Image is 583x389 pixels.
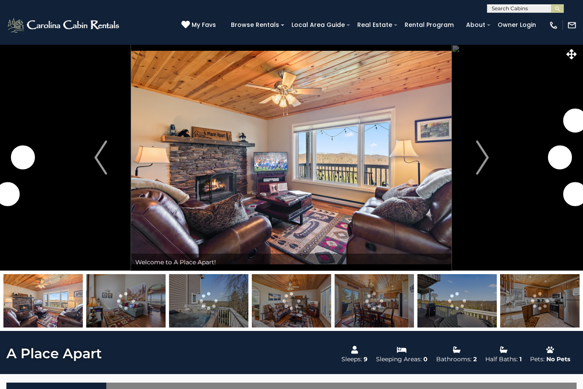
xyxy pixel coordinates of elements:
[86,274,166,328] img: 164277953
[353,18,396,32] a: Real Estate
[227,18,283,32] a: Browse Rentals
[567,20,577,30] img: mail-regular-white.png
[476,140,489,175] img: arrow
[169,274,248,328] img: 164278000
[6,17,122,34] img: White-1-2.png
[192,20,216,29] span: My Favs
[181,20,218,30] a: My Favs
[94,140,107,175] img: arrow
[452,44,513,271] button: Next
[417,274,497,328] img: 164277997
[400,18,458,32] a: Rental Program
[500,274,580,328] img: 164277960
[335,274,414,328] img: 164277958
[549,20,558,30] img: phone-regular-white.png
[131,254,452,271] div: Welcome to A Place Apart!
[3,274,83,328] img: 164277956
[287,18,349,32] a: Local Area Guide
[462,18,490,32] a: About
[252,274,331,328] img: 164277957
[493,18,540,32] a: Owner Login
[70,44,131,271] button: Previous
